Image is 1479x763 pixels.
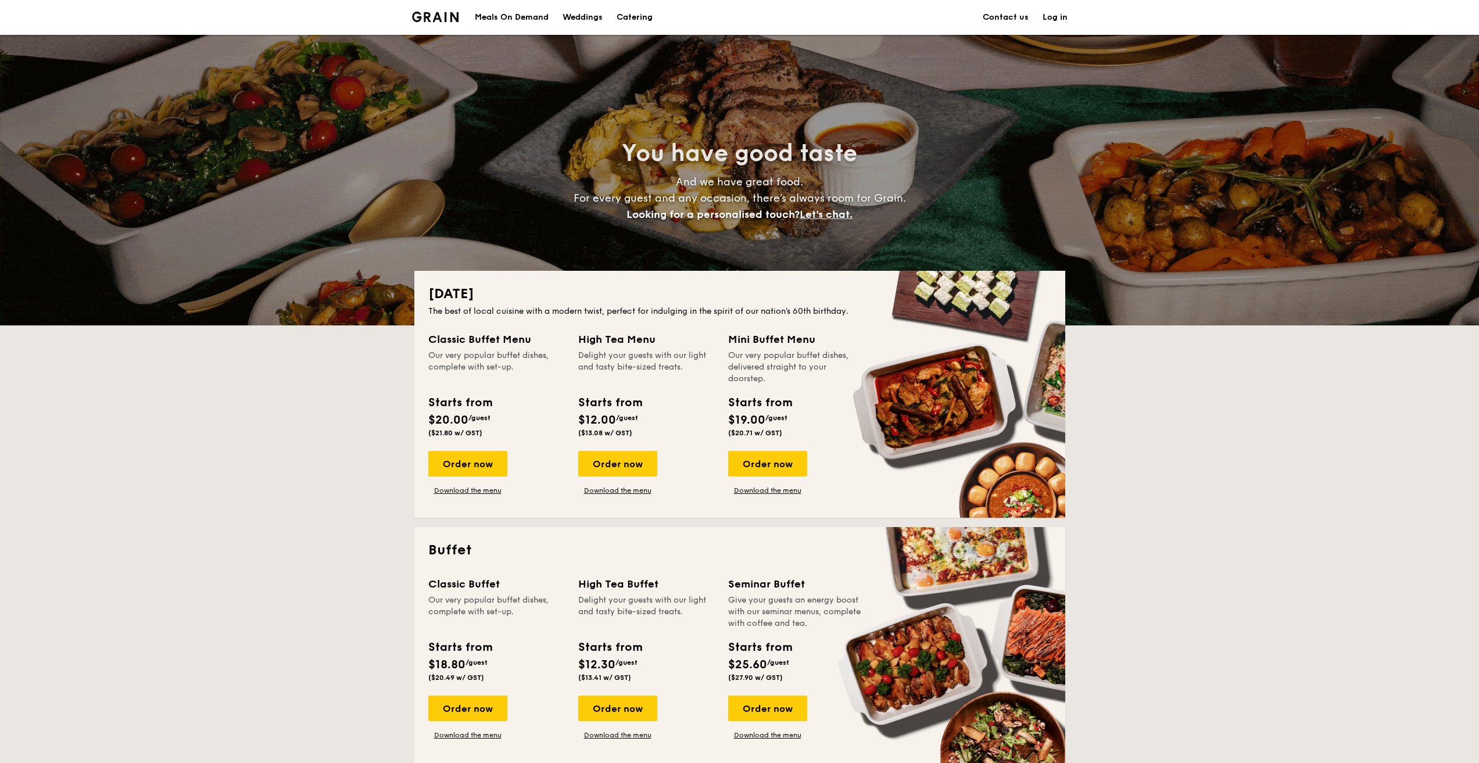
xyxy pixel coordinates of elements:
[578,486,657,495] a: Download the menu
[767,658,789,667] span: /guest
[578,413,616,427] span: $12.00
[728,394,792,411] div: Starts from
[578,350,714,385] div: Delight your guests with our light and tasty bite-sized treats.
[578,429,632,437] span: ($13.08 w/ GST)
[578,696,657,721] div: Order now
[428,639,492,656] div: Starts from
[728,429,782,437] span: ($20.71 w/ GST)
[428,331,564,348] div: Classic Buffet Menu
[578,576,714,592] div: High Tea Buffet
[800,208,853,221] span: Let's chat.
[728,576,864,592] div: Seminar Buffet
[728,674,783,682] span: ($27.90 w/ GST)
[578,639,642,656] div: Starts from
[428,429,482,437] span: ($21.80 w/ GST)
[728,451,807,477] div: Order now
[728,658,767,672] span: $25.60
[428,306,1051,317] div: The best of local cuisine with a modern twist, perfect for indulging in the spirit of our nation’...
[578,594,714,629] div: Delight your guests with our light and tasty bite-sized treats.
[428,730,507,740] a: Download the menu
[616,414,638,422] span: /guest
[412,12,459,22] a: Logotype
[428,486,507,495] a: Download the menu
[468,414,490,422] span: /guest
[428,451,507,477] div: Order now
[412,12,459,22] img: Grain
[578,658,615,672] span: $12.30
[428,594,564,629] div: Our very popular buffet dishes, complete with set-up.
[728,696,807,721] div: Order now
[428,696,507,721] div: Order now
[428,674,484,682] span: ($20.49 w/ GST)
[728,639,792,656] div: Starts from
[728,730,807,740] a: Download the menu
[428,285,1051,303] h2: [DATE]
[428,541,1051,560] h2: Buffet
[728,331,864,348] div: Mini Buffet Menu
[465,658,488,667] span: /guest
[574,175,906,221] span: And we have great food. For every guest and any occasion, there’s always room for Grain.
[622,139,857,167] span: You have good taste
[728,413,765,427] span: $19.00
[428,658,465,672] span: $18.80
[578,394,642,411] div: Starts from
[428,576,564,592] div: Classic Buffet
[428,350,564,385] div: Our very popular buffet dishes, complete with set-up.
[428,413,468,427] span: $20.00
[765,414,787,422] span: /guest
[578,331,714,348] div: High Tea Menu
[728,350,864,385] div: Our very popular buffet dishes, delivered straight to your doorstep.
[615,658,638,667] span: /guest
[728,594,864,629] div: Give your guests an energy boost with our seminar menus, complete with coffee and tea.
[626,208,800,221] span: Looking for a personalised touch?
[428,394,492,411] div: Starts from
[578,451,657,477] div: Order now
[728,486,807,495] a: Download the menu
[578,730,657,740] a: Download the menu
[578,674,631,682] span: ($13.41 w/ GST)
